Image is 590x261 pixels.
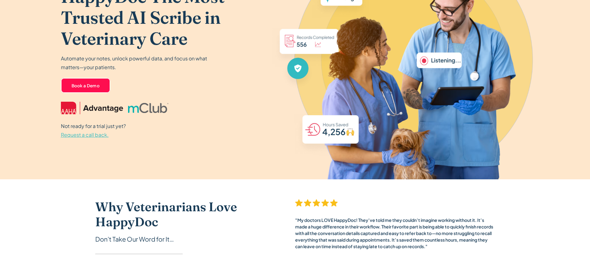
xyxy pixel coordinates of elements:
[61,122,126,139] p: Not ready for a trial just yet?
[61,78,111,93] a: Book a Demo
[95,234,270,244] div: Don’t Take Our Word for It…
[61,102,123,114] img: AAHA Advantage logo
[295,217,495,250] div: "My doctors LOVE HappyDoc! They’ve told me they couldn’t imagine working without it. It’s made a ...
[61,131,109,138] span: Request a call back.
[128,103,168,113] img: mclub logo
[61,54,211,72] p: Automate your notes, unlock powerful data, and focus on what matters—your patients.
[95,199,270,229] h2: Why Veterinarians Love HappyDoc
